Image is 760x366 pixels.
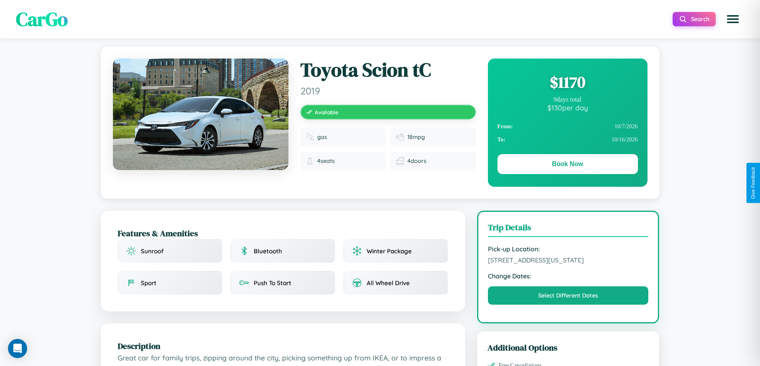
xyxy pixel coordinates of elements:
div: 10 / 7 / 2026 [497,120,638,133]
div: Open Intercom Messenger [8,339,27,358]
img: Seats [306,157,314,165]
span: gas [317,133,327,141]
span: 4 seats [317,157,335,164]
button: Search [673,12,716,26]
span: CarGo [16,6,68,32]
span: Winter Package [367,247,412,255]
button: Book Now [497,154,638,174]
span: Available [315,109,338,115]
button: Select Different Dates [488,286,649,305]
img: Doors [396,157,404,165]
span: Bluetooth [254,247,282,255]
span: All Wheel Drive [367,279,410,287]
h2: Features & Amenities [118,227,448,239]
div: 9 days total [497,96,638,103]
h3: Additional Options [488,342,649,353]
button: Open menu [722,8,744,30]
div: 10 / 16 / 2026 [497,133,638,146]
img: Fuel efficiency [396,133,404,141]
span: 2019 [300,85,476,97]
img: Toyota Scion tC 2019 [113,59,288,170]
strong: From: [497,123,513,130]
span: 18 mpg [407,133,425,141]
h2: Description [118,340,448,352]
span: Push To Start [254,279,291,287]
div: Give Feedback [750,167,756,199]
span: Sunroof [141,247,164,255]
strong: Change Dates: [488,272,649,280]
div: $ 1170 [497,71,638,93]
strong: To: [497,136,505,143]
span: Search [691,16,709,23]
span: 4 doors [407,157,426,164]
strong: Pick-up Location: [488,245,649,253]
span: [STREET_ADDRESS][US_STATE] [488,256,649,264]
h1: Toyota Scion tC [300,59,476,82]
img: Fuel type [306,133,314,141]
h3: Trip Details [488,221,649,237]
span: Sport [141,279,156,287]
div: $ 130 per day [497,103,638,112]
